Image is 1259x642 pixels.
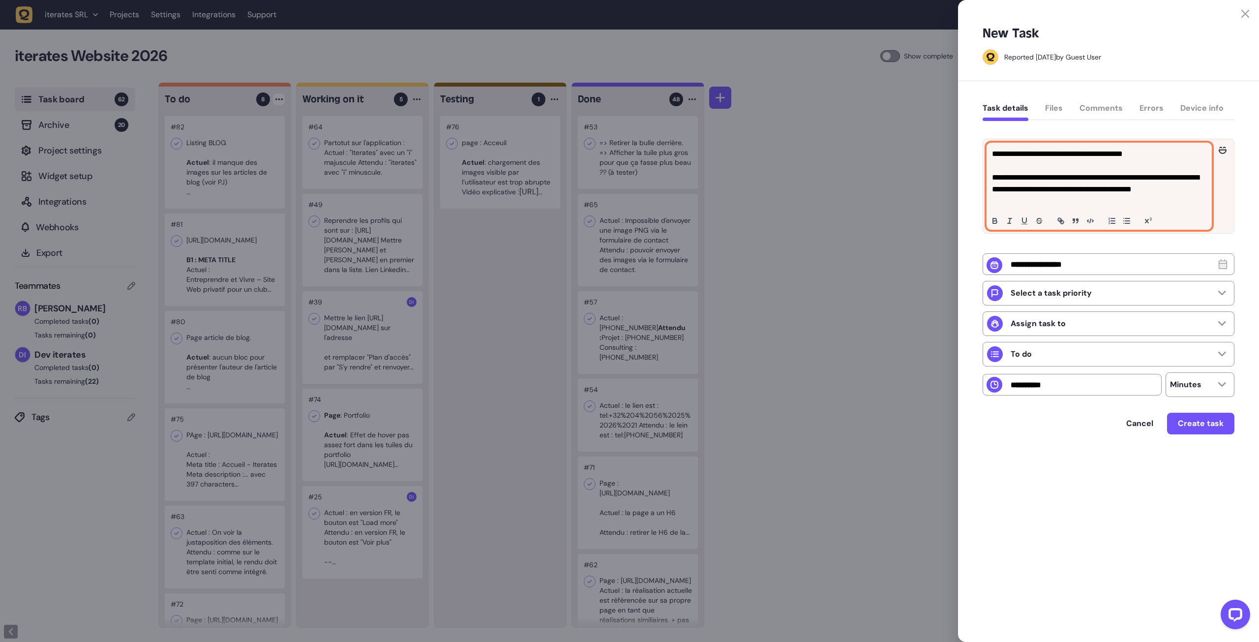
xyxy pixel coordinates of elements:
[1004,52,1101,62] div: by Guest User
[1178,420,1224,428] span: Create task
[1126,420,1153,428] span: Cancel
[1011,288,1092,298] p: Select a task priority
[983,26,1039,41] h5: New Task
[1116,414,1163,433] button: Cancel
[1004,53,1056,61] div: Reported [DATE]
[1167,413,1234,434] button: Create task
[1170,380,1201,390] p: Minutes
[1011,319,1066,329] p: Assign task to
[983,50,998,64] img: Guest User
[983,103,1028,121] button: Task details
[1213,596,1254,637] iframe: LiveChat chat widget
[1011,349,1032,359] p: To do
